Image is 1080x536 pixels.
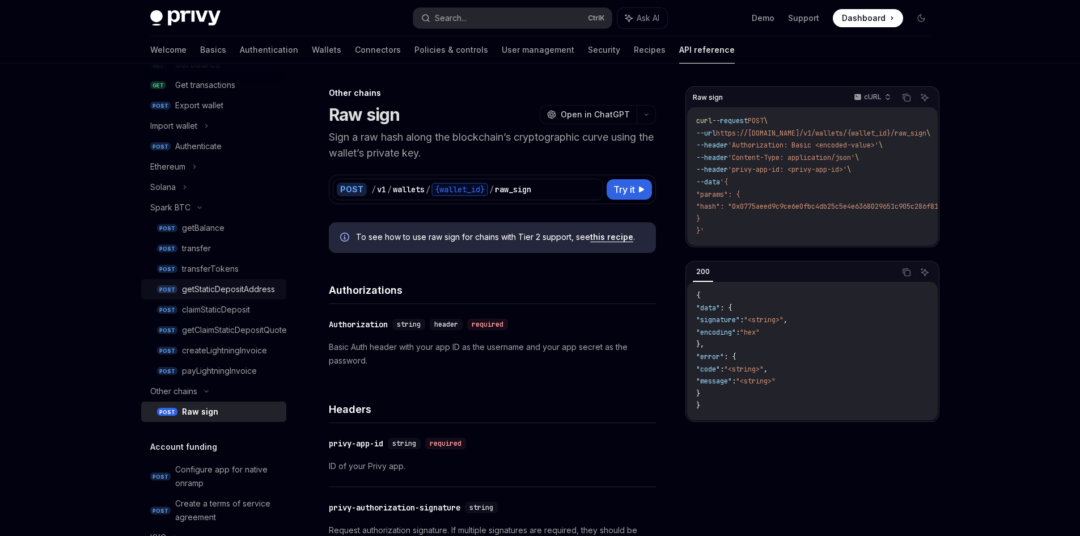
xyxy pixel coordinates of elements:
[329,340,656,368] p: Basic Auth header with your app ID as the username and your app secret as the password.
[788,12,819,24] a: Support
[469,503,493,512] span: string
[637,12,659,24] span: Ask AI
[696,190,740,199] span: "params": {
[175,78,235,92] div: Get transactions
[150,10,221,26] img: dark logo
[693,93,723,102] span: Raw sign
[740,315,744,324] span: :
[842,12,886,24] span: Dashboard
[696,365,720,374] span: "code"
[337,183,367,196] div: POST
[728,141,879,150] span: 'Authorization: Basic <encoded-value>'
[141,95,286,116] a: POSTExport wallet
[150,142,171,151] span: POST
[679,36,735,64] a: API reference
[141,493,286,527] a: POSTCreate a terms of service agreement
[855,153,859,162] span: \
[696,178,720,187] span: --data
[912,9,930,27] button: Toggle dark mode
[696,141,728,150] span: --header
[312,36,341,64] a: Wallets
[182,364,257,378] div: payLightningInvoice
[157,285,177,294] span: POST
[540,105,637,124] button: Open in ChatGPT
[329,87,656,99] div: Other chains
[693,265,713,278] div: 200
[736,328,740,337] span: :
[141,340,286,361] a: POSTcreateLightningInvoice
[329,319,388,330] div: Authorization
[150,385,197,398] div: Other chains
[720,178,728,187] span: '{
[495,184,531,195] div: raw_sign
[696,389,700,398] span: }
[917,265,932,280] button: Ask AI
[200,36,226,64] a: Basics
[899,265,914,280] button: Copy the contents from the code block
[329,282,656,298] h4: Authorizations
[588,36,620,64] a: Security
[696,377,732,386] span: "message"
[588,14,605,23] span: Ctrl K
[150,119,197,133] div: Import wallet
[392,439,416,448] span: string
[561,109,630,120] span: Open in ChatGPT
[899,90,914,105] button: Copy the contents from the code block
[182,303,250,316] div: claimStaticDeposit
[150,201,190,214] div: Spark BTC
[744,315,783,324] span: "<string>"
[182,405,218,419] div: Raw sign
[716,129,926,138] span: https://[DOMAIN_NAME]/v1/wallets/{wallet_id}/raw_sign
[141,402,286,422] a: POSTRaw sign
[157,265,177,273] span: POST
[150,102,171,110] span: POST
[182,262,239,276] div: transferTokens
[712,116,748,125] span: --request
[150,472,171,481] span: POST
[696,226,704,235] span: }'
[426,184,430,195] div: /
[848,88,896,107] button: cURL
[141,238,286,259] a: POSTtransfer
[329,502,460,513] div: privy-authorization-signature
[355,36,401,64] a: Connectors
[141,361,286,381] a: POSTpayLightningInvoice
[764,365,768,374] span: ,
[150,81,166,90] span: GET
[696,303,720,313] span: "data"
[696,340,704,349] span: },
[748,116,764,125] span: POST
[329,459,656,473] p: ID of your Privy app.
[182,282,275,296] div: getStaticDepositAddress
[240,36,298,64] a: Authentication
[720,303,732,313] span: : {
[150,180,176,194] div: Solana
[435,11,467,25] div: Search...
[182,344,267,357] div: createLightningInvoice
[728,165,847,174] span: 'privy-app-id: <privy-app-id>'
[175,99,223,112] div: Export wallet
[732,377,736,386] span: :
[864,92,882,102] p: cURL
[467,319,508,330] div: required
[425,438,466,449] div: required
[141,279,286,299] a: POSTgetStaticDepositAddress
[414,36,488,64] a: Policies & controls
[157,306,177,314] span: POST
[607,179,652,200] button: Try it
[141,218,286,238] a: POSTgetBalance
[696,315,740,324] span: "signature"
[724,365,764,374] span: "<string>"
[340,233,351,244] svg: Info
[696,352,724,361] span: "error"
[917,90,932,105] button: Ask AI
[150,440,217,454] h5: Account funding
[696,202,998,211] span: "hash": "0x0775aeed9c9ce6e0fbc4db25c5e4e6368029651c905c286f813126a09025a21e"
[329,129,656,161] p: Sign a raw hash along the blockchain’s cryptographic curve using the wallet’s private key.
[150,507,171,515] span: POST
[182,323,287,337] div: getClaimStaticDepositQuote
[182,242,211,255] div: transfer
[696,129,716,138] span: --url
[431,183,488,196] div: {wallet_id}
[175,463,279,490] div: Configure app for native onramp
